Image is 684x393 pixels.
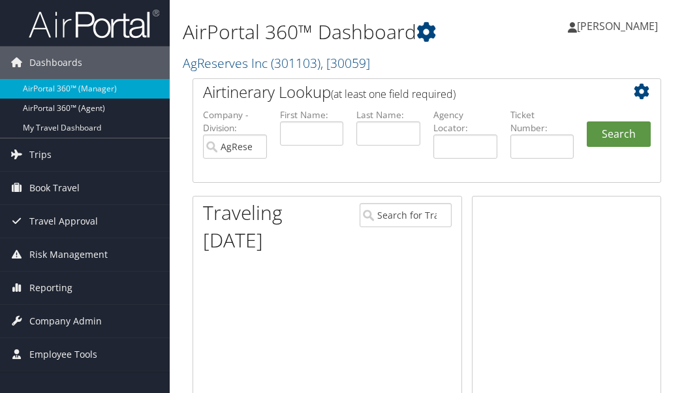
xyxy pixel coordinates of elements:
[568,7,671,46] a: [PERSON_NAME]
[29,205,98,238] span: Travel Approval
[183,18,508,46] h1: AirPortal 360™ Dashboard
[360,203,452,227] input: Search for Traveler
[280,108,344,121] label: First Name:
[577,19,658,33] span: [PERSON_NAME]
[356,108,420,121] label: Last Name:
[331,87,456,101] span: (at least one field required)
[29,138,52,171] span: Trips
[29,238,108,271] span: Risk Management
[183,54,370,72] a: AgReserves Inc
[29,272,72,304] span: Reporting
[29,46,82,79] span: Dashboards
[29,8,159,39] img: airportal-logo.png
[587,121,651,148] button: Search
[29,305,102,338] span: Company Admin
[203,108,267,135] label: Company - Division:
[433,108,497,135] label: Agency Locator:
[203,199,340,254] h1: Traveling [DATE]
[271,54,320,72] span: ( 301103 )
[320,54,370,72] span: , [ 30059 ]
[203,81,612,103] h2: Airtinerary Lookup
[29,172,80,204] span: Book Travel
[510,108,574,135] label: Ticket Number:
[29,338,97,371] span: Employee Tools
